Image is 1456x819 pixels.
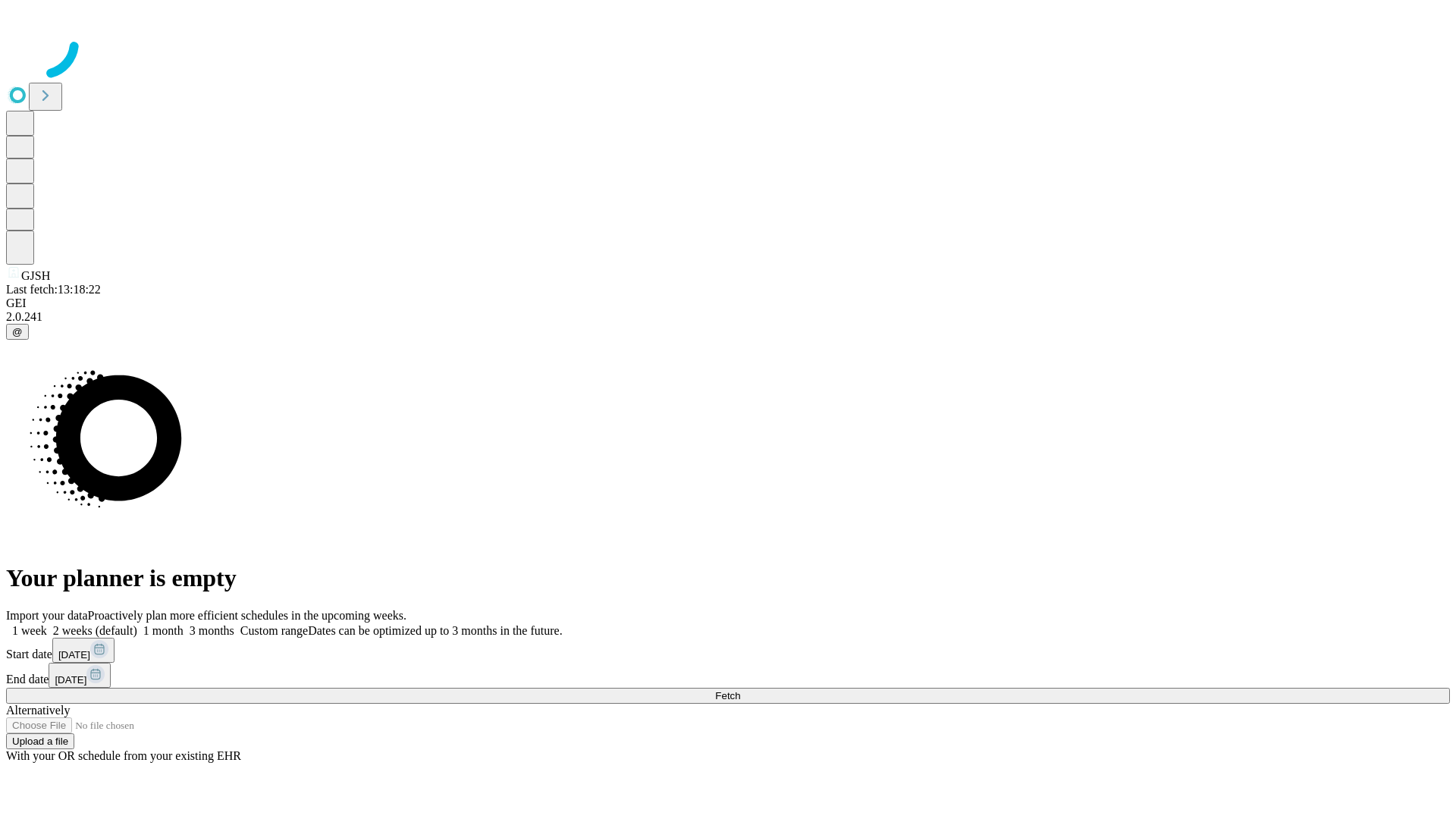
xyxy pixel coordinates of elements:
[240,624,308,637] span: Custom range
[190,624,234,637] span: 3 months
[52,638,115,663] button: [DATE]
[6,324,29,340] button: @
[715,690,740,701] span: Fetch
[6,310,1450,324] div: 2.0.241
[6,733,74,749] button: Upload a file
[6,638,1450,663] div: Start date
[12,624,47,637] span: 1 week
[6,564,1450,592] h1: Your planner is empty
[6,688,1450,704] button: Fetch
[6,663,1450,688] div: End date
[49,663,111,688] button: [DATE]
[143,624,184,637] span: 1 month
[88,609,406,622] span: Proactively plan more efficient schedules in the upcoming weeks.
[6,283,101,296] span: Last fetch: 13:18:22
[21,269,50,282] span: GJSH
[308,624,562,637] span: Dates can be optimized up to 3 months in the future.
[53,624,137,637] span: 2 weeks (default)
[12,326,23,337] span: @
[6,609,88,622] span: Import your data
[58,649,90,661] span: [DATE]
[6,704,70,717] span: Alternatively
[6,297,1450,310] div: GEI
[55,674,86,686] span: [DATE]
[6,749,241,762] span: With your OR schedule from your existing EHR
